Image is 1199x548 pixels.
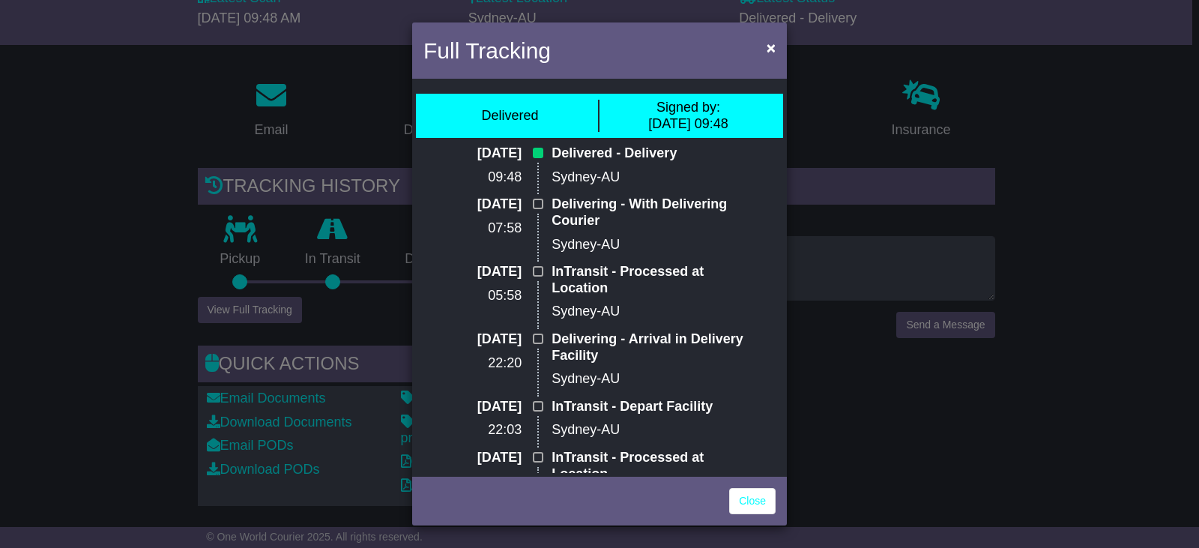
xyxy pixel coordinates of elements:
p: InTransit - Depart Facility [552,399,758,415]
p: Sydney-AU [552,304,758,320]
p: Delivered - Delivery [552,145,758,162]
p: Sydney-AU [552,371,758,388]
p: 05:58 [441,288,522,304]
p: 22:03 [441,422,522,439]
div: [DATE] 09:48 [648,100,728,132]
button: Close [759,32,783,63]
a: Close [729,488,776,514]
p: [DATE] [441,331,522,348]
p: InTransit - Processed at Location [552,450,758,482]
p: [DATE] [441,145,522,162]
p: 09:48 [441,169,522,186]
p: InTransit - Processed at Location [552,264,758,296]
p: [DATE] [441,264,522,280]
p: Delivering - With Delivering Courier [552,196,758,229]
p: [DATE] [441,399,522,415]
p: 22:20 [441,355,522,372]
p: Sydney-AU [552,169,758,186]
span: Signed by: [656,100,720,115]
p: [DATE] [441,196,522,213]
p: Sydney-AU [552,237,758,253]
p: [DATE] [441,450,522,466]
p: 07:58 [441,220,522,237]
p: Delivering - Arrival in Delivery Facility [552,331,758,364]
p: Sydney-AU [552,422,758,439]
span: × [767,39,776,56]
h4: Full Tracking [423,34,551,67]
div: Delivered [481,108,538,124]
